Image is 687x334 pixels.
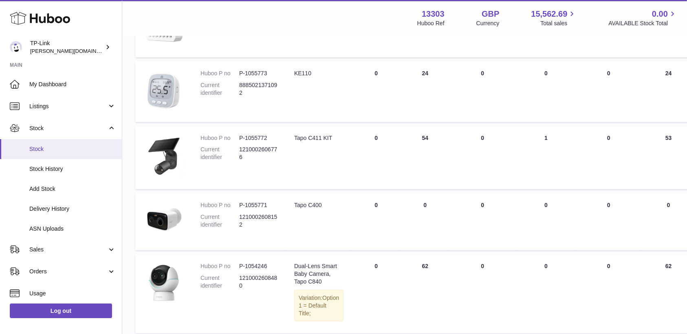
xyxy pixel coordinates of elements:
[294,201,343,209] div: Tapo C400
[200,81,239,97] dt: Current identifier
[476,20,500,27] div: Currency
[515,193,577,250] td: 0
[29,103,107,110] span: Listings
[294,262,343,286] div: Dual-Lens Smart Baby Camera, Tapo C840
[482,9,499,20] strong: GBP
[540,20,577,27] span: Total sales
[29,268,107,275] span: Orders
[143,201,184,240] img: product image
[239,146,278,161] dd: 1210002606776
[200,134,239,142] dt: Huboo P no
[29,290,116,297] span: Usage
[294,70,343,77] div: KE110
[422,9,445,20] strong: 13303
[607,70,610,76] span: 0
[29,246,107,253] span: Sales
[239,70,278,77] dd: P-1055773
[449,254,515,334] td: 0
[30,48,206,54] span: [PERSON_NAME][DOMAIN_NAME][EMAIL_ADDRESS][DOMAIN_NAME]
[531,9,567,20] span: 15,562.69
[143,262,184,303] img: product image
[29,145,116,153] span: Stock
[239,262,278,270] dd: P-1054246
[352,61,401,122] td: 0
[449,61,515,122] td: 0
[200,213,239,229] dt: Current identifier
[652,9,668,20] span: 0.00
[239,81,278,97] dd: 8885021371092
[449,126,515,190] td: 0
[401,254,449,334] td: 62
[10,41,22,53] img: susie.li@tp-link.com
[401,61,449,122] td: 24
[299,295,339,317] span: Option 1 = Default Title;
[200,274,239,290] dt: Current identifier
[29,225,116,233] span: ASN Uploads
[10,303,112,318] a: Log out
[531,9,577,27] a: 15,562.69 Total sales
[294,290,343,322] div: Variation:
[239,213,278,229] dd: 1210002608152
[515,126,577,190] td: 1
[143,134,184,179] img: product image
[143,70,184,112] img: product image
[352,254,401,334] td: 0
[515,254,577,334] td: 0
[401,193,449,250] td: 0
[239,201,278,209] dd: P-1055771
[352,193,401,250] td: 0
[607,202,610,208] span: 0
[200,146,239,161] dt: Current identifier
[29,185,116,193] span: Add Stock
[29,124,107,132] span: Stock
[449,193,515,250] td: 0
[608,9,677,27] a: 0.00 AVAILABLE Stock Total
[239,274,278,290] dd: 1210002608480
[607,263,610,269] span: 0
[239,134,278,142] dd: P-1055772
[294,134,343,142] div: Tapo C411 KIT
[515,61,577,122] td: 0
[200,262,239,270] dt: Huboo P no
[200,70,239,77] dt: Huboo P no
[417,20,445,27] div: Huboo Ref
[30,39,103,55] div: TP-Link
[607,135,610,141] span: 0
[29,81,116,88] span: My Dashboard
[29,205,116,213] span: Delivery History
[29,165,116,173] span: Stock History
[352,126,401,190] td: 0
[608,20,677,27] span: AVAILABLE Stock Total
[401,126,449,190] td: 54
[200,201,239,209] dt: Huboo P no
